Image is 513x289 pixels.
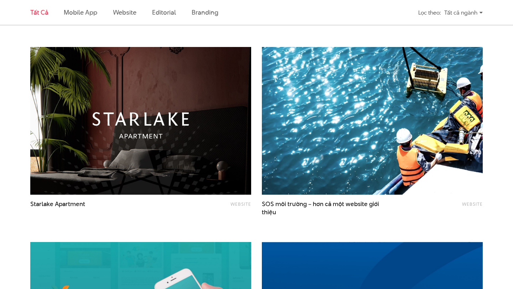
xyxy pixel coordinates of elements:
[192,8,218,17] a: Branding
[30,200,53,208] span: Starlake
[30,200,152,216] a: Starlake Apartment
[113,8,136,17] a: Website
[64,8,97,17] a: Mobile app
[19,40,262,202] img: Starlake Apartment
[55,200,85,208] span: Apartment
[462,201,483,207] a: Website
[262,208,276,216] span: thiệu
[152,8,176,17] a: Editorial
[230,201,251,207] a: Website
[30,8,48,17] a: Tất cả
[418,6,441,19] div: Lọc theo:
[262,200,383,216] a: SOS môi trường – hơn cả một website giớithiệu
[262,47,483,195] img: SOS môi trường – hơn cả một website giới thiệu
[262,200,383,216] span: SOS môi trường – hơn cả một website giới
[444,6,483,19] div: Tất cả ngành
